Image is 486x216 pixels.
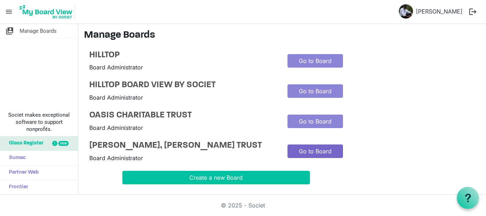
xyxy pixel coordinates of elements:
span: Board Administrator [89,94,143,101]
button: logout [465,4,480,19]
span: Partner Web [5,165,39,180]
a: HILLTOP BOARD VIEW BY SOCIET [89,80,277,90]
div: Spread the word! Tell your friends about My Board View [122,193,310,201]
img: My Board View Logo [17,3,75,21]
h3: Manage Boards [84,30,480,42]
span: Glass Register [5,136,43,151]
img: hSUB5Hwbk44obJUHC4p8SpJiBkby1CPMa6WHdO4unjbwNk2QqmooFCj6Eu6u6-Q6MUaBHHRodFmU3PnQOABFnA_thumb.png [399,4,413,19]
a: Go to Board [287,54,343,68]
div: new [58,141,69,146]
a: © 2025 - Societ [221,202,265,209]
span: Board Administrator [89,64,143,71]
a: Go to Board [287,144,343,158]
a: HILLTOP [89,50,277,60]
span: Manage Boards [20,24,57,38]
a: Go to Board [287,84,343,98]
a: OASIS CHARITABLE TRUST [89,110,277,121]
a: [PERSON_NAME], [PERSON_NAME] TRUST [89,141,277,151]
span: Board Administrator [89,154,143,162]
span: Sumac [5,151,26,165]
a: My Board View Logo [17,3,78,21]
span: switch_account [5,24,14,38]
button: Create a new Board [122,171,310,184]
span: menu [2,5,16,19]
a: [PERSON_NAME] [413,4,465,19]
a: Go to Board [287,115,343,128]
span: Board Administrator [89,124,143,131]
span: Societ makes exceptional software to support nonprofits. [3,111,75,133]
span: Frontier [5,180,28,194]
